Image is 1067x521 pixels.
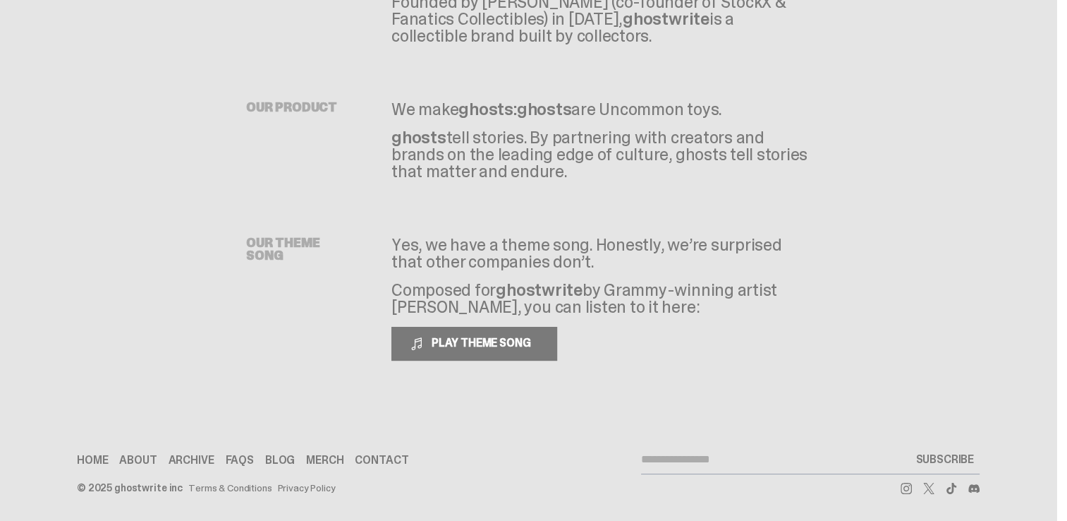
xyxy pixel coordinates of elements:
[391,126,446,148] span: ghosts
[246,236,359,262] h5: OUR THEME SONG
[188,483,272,493] a: Terms & Conditions
[306,455,343,466] a: Merch
[391,236,810,270] p: Yes, we have a theme song. Honestly, we’re surprised that other companies don’t.
[225,455,253,466] a: FAQs
[77,483,183,493] div: © 2025 ghostwrite inc
[458,98,516,120] span: ghosts:
[391,282,810,327] p: Composed for by Grammy-winning artist [PERSON_NAME], you can listen to it here:
[910,445,980,474] button: SUBSCRIBE
[391,101,810,118] p: We make are Uncommon toys.
[391,129,810,180] p: tell stories. By partnering with creators and brands on the leading edge of culture, ghosts tell ...
[623,8,709,30] span: ghostwrite
[355,455,408,466] a: Contact
[517,98,572,120] span: ghosts
[278,483,336,493] a: Privacy Policy
[496,279,583,301] span: ghostwrite
[169,455,214,466] a: Archive
[77,455,108,466] a: Home
[391,327,557,361] button: PLAY THEME SONG
[426,335,539,350] span: PLAY THEME SONG
[246,101,359,114] h5: OUR PRODUCT
[119,455,157,466] a: About
[265,455,295,466] a: Blog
